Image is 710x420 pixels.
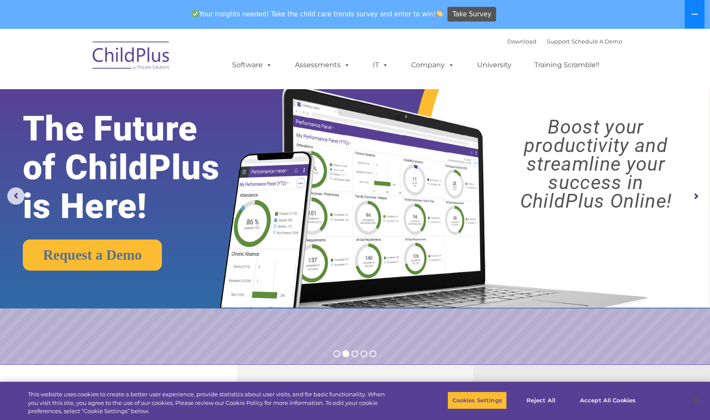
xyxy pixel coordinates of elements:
[23,240,162,271] a: Request a Demo
[490,118,701,210] rs-layer: Boost your productivity and streamline your success in ChildPlus Online!
[189,6,446,22] span: Your insights needed! Take the child care trends survey and enter to win!
[447,391,506,409] button: Cookies Settings
[192,10,198,17] img: ✅
[687,391,706,410] button: Close
[23,109,250,226] rs-layer: The Future of ChildPlus is Here!
[547,38,570,45] a: Support
[120,57,146,63] span: Last name
[571,38,622,45] a: Schedule A Demo
[286,56,359,74] a: Assessments
[575,391,640,409] button: Accept All Cookies
[88,35,174,78] img: ChildPlus by Procare Solutions
[507,38,622,45] font: |
[120,92,156,99] span: Phone number
[453,7,491,22] span: Take Survey
[507,38,536,45] a: Download
[403,56,463,74] a: Company
[526,56,608,74] a: Training Scramble!!
[223,56,281,74] a: Software
[468,56,520,74] a: University
[364,56,397,74] a: IT
[28,390,391,416] div: This website uses cookies to create a better user experience, provide statistics about user visit...
[447,7,496,22] a: Take Survey
[436,10,443,17] img: 👏
[514,391,568,409] button: Reject All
